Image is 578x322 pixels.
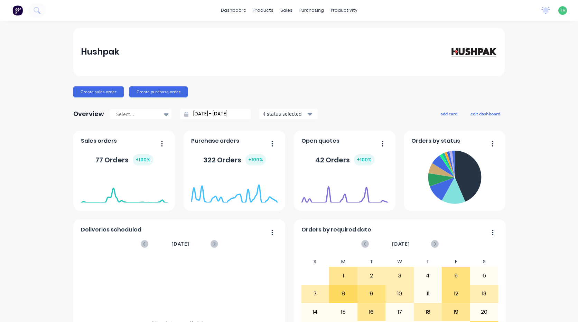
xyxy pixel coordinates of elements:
div: productivity [327,5,361,16]
button: 4 status selected [259,109,318,119]
div: 77 Orders [95,154,153,165]
div: 6 [470,267,498,284]
div: 4 [414,267,442,284]
div: purchasing [296,5,327,16]
div: 322 Orders [203,154,266,165]
span: Sales orders [81,137,117,145]
div: 1 [329,267,357,284]
div: + 100 % [133,154,153,165]
div: 20 [470,303,498,321]
div: 11 [414,285,442,302]
span: Orders by status [411,137,460,145]
span: [DATE] [171,240,189,248]
div: M [329,257,357,267]
div: 14 [301,303,329,321]
div: 42 Orders [315,154,374,165]
div: S [470,257,498,267]
div: Hushpak [81,45,119,59]
div: 7 [301,285,329,302]
div: 8 [329,285,357,302]
div: Overview [73,107,104,121]
a: dashboard [217,5,250,16]
span: TH [560,7,566,13]
div: T [357,257,386,267]
div: F [442,257,470,267]
div: 2 [358,267,385,284]
span: [DATE] [392,240,410,248]
div: 16 [358,303,385,321]
div: S [301,257,329,267]
div: 10 [386,285,413,302]
div: 12 [442,285,470,302]
button: Create sales order [73,86,124,97]
div: + 100 % [245,154,266,165]
div: 17 [386,303,413,321]
button: add card [436,109,462,118]
div: + 100 % [354,154,374,165]
div: T [414,257,442,267]
img: Factory [12,5,23,16]
div: 15 [329,303,357,321]
span: Deliveries scheduled [81,226,141,234]
div: products [250,5,277,16]
div: W [385,257,414,267]
img: Hushpak [449,46,497,58]
div: 18 [414,303,442,321]
span: Purchase orders [191,137,239,145]
div: 4 status selected [263,110,306,117]
div: 3 [386,267,413,284]
div: sales [277,5,296,16]
button: Create purchase order [129,86,188,97]
button: edit dashboard [466,109,505,118]
div: 13 [470,285,498,302]
div: 5 [442,267,470,284]
div: 19 [442,303,470,321]
div: 9 [358,285,385,302]
span: Open quotes [301,137,339,145]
